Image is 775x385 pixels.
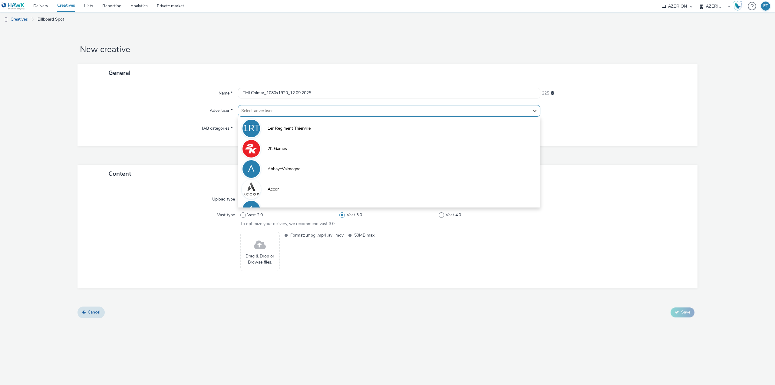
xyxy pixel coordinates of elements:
h1: New creative [77,44,697,55]
img: Accor [242,181,260,198]
img: dooh [3,17,9,23]
span: Vast 3.0 [347,212,362,218]
span: Content [108,170,131,178]
span: Cancel [88,309,100,315]
div: A [248,161,255,178]
div: A [248,201,255,218]
img: Hawk Academy [733,1,742,11]
a: Cancel [77,307,105,318]
span: Save [681,309,690,315]
span: Vast 4.0 [446,212,461,218]
span: Format: .mpg .mp4 .avi .mov [290,232,344,239]
button: Save [671,307,694,317]
div: ET [763,2,768,11]
div: Maximum 255 characters [551,90,554,96]
a: Hawk Academy [733,1,745,11]
label: Name * [216,88,235,96]
label: IAB categories * [200,123,235,131]
div: 1RT [243,120,260,137]
span: 50MB max [354,232,407,239]
img: undefined Logo [2,2,25,10]
label: Vast type [215,210,237,218]
span: Drag & Drop or Browse files. [244,253,276,266]
span: To optimize your delivery, we recommend vast 3.0 [240,221,335,227]
label: Advertiser * [207,105,235,114]
span: AbbayeValmagne [268,166,300,172]
span: 2K Games [268,146,287,152]
img: 2K Games [242,140,260,158]
span: ACFA_MULTIMEDIA [268,207,306,213]
span: 1er Regiment Thierville [268,125,311,131]
input: Name [238,88,540,98]
span: 225 [542,90,549,96]
span: Vast 2.0 [247,212,263,218]
label: Upload type [210,194,237,202]
span: General [108,69,130,77]
span: Accor [268,186,279,192]
a: Billboard Spot [35,12,67,27]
